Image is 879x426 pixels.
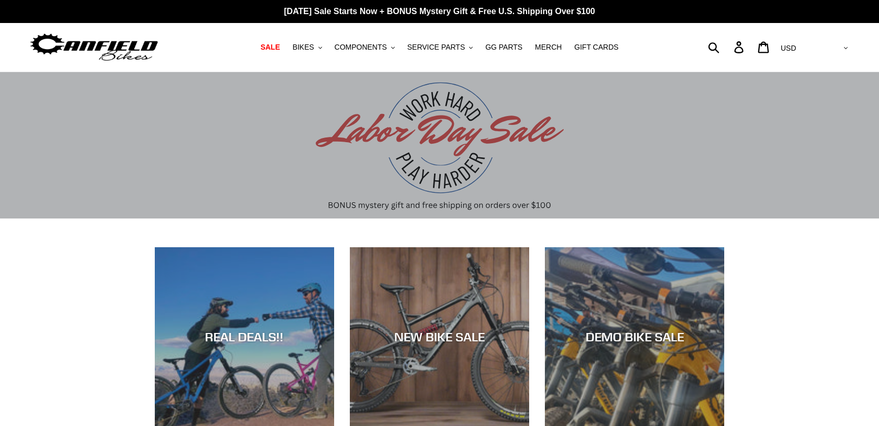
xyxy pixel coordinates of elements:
img: Canfield Bikes [29,31,159,64]
div: DEMO BIKE SALE [545,329,724,344]
div: NEW BIKE SALE [350,329,529,344]
button: BIKES [287,40,327,54]
span: BIKES [292,43,314,52]
span: COMPONENTS [335,43,387,52]
span: GIFT CARDS [574,43,619,52]
input: Search [714,36,740,59]
span: GG PARTS [485,43,522,52]
a: SALE [255,40,285,54]
button: SERVICE PARTS [402,40,478,54]
a: GIFT CARDS [569,40,624,54]
div: REAL DEALS!! [155,329,334,344]
a: MERCH [530,40,567,54]
span: MERCH [535,43,562,52]
span: SALE [260,43,280,52]
button: COMPONENTS [329,40,400,54]
span: SERVICE PARTS [407,43,465,52]
a: GG PARTS [480,40,528,54]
